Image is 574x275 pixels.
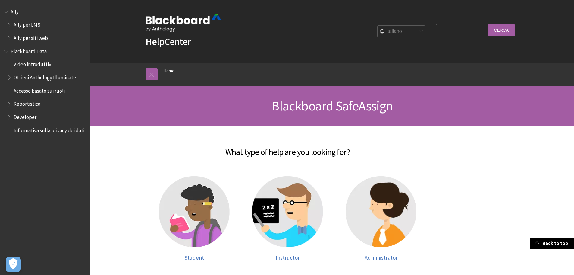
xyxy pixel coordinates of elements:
[252,176,323,247] img: Instructor help
[146,36,165,48] strong: Help
[184,254,204,261] span: Student
[146,14,221,32] img: Blackboard by Anthology
[365,254,398,261] span: Administrator
[276,254,300,261] span: Instructor
[346,176,416,247] img: Administrator help
[4,46,87,136] nav: Book outline for Anthology Illuminate
[247,176,328,261] a: Instructor help Instructor
[530,238,574,249] a: Back to top
[14,20,40,28] span: Ally per LMS
[11,46,47,54] span: Blackboard Data
[340,176,422,261] a: Administrator help Administrator
[14,72,76,81] span: Ottieni Anthology Illuminate
[271,98,393,114] span: Blackboard SafeAssign
[101,138,475,158] h2: What type of help are you looking for?
[6,257,21,272] button: Apri preferenze
[146,36,191,48] a: HelpCenter
[14,112,36,120] span: Developer
[154,176,235,261] a: Student help Student
[4,7,87,43] nav: Book outline for Anthology Ally Help
[378,26,426,38] select: Site Language Selector
[11,7,19,15] span: Ally
[164,67,174,75] a: Home
[14,125,84,133] span: Informativa sulla privacy dei dati
[14,99,40,107] span: Reportistica
[14,86,65,94] span: Accesso basato sui ruoli
[488,24,515,36] input: Cerca
[159,176,230,247] img: Student help
[14,59,52,68] span: Video introduttivi
[14,33,48,41] span: Ally per siti web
